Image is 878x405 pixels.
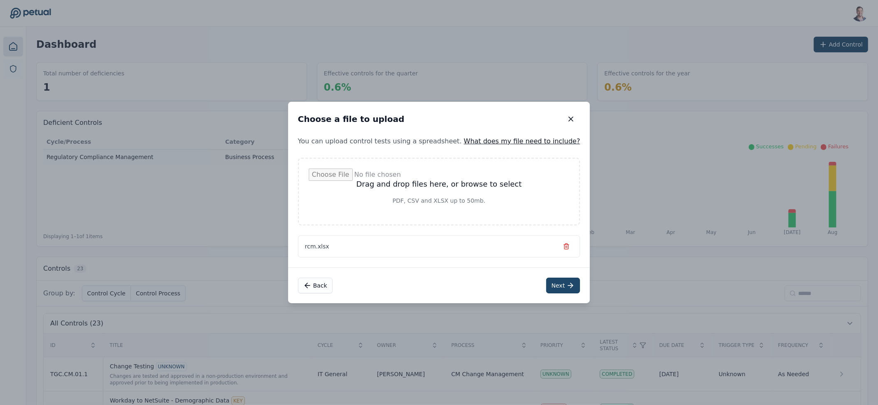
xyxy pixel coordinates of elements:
[298,278,333,293] button: Back
[546,278,580,293] button: Next
[305,242,329,250] span: rcm.xlsx
[288,136,590,146] p: You can upload control tests using a spreadsheet.
[464,137,580,145] a: What does my file need to include?
[298,113,405,125] h2: Choose a file to upload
